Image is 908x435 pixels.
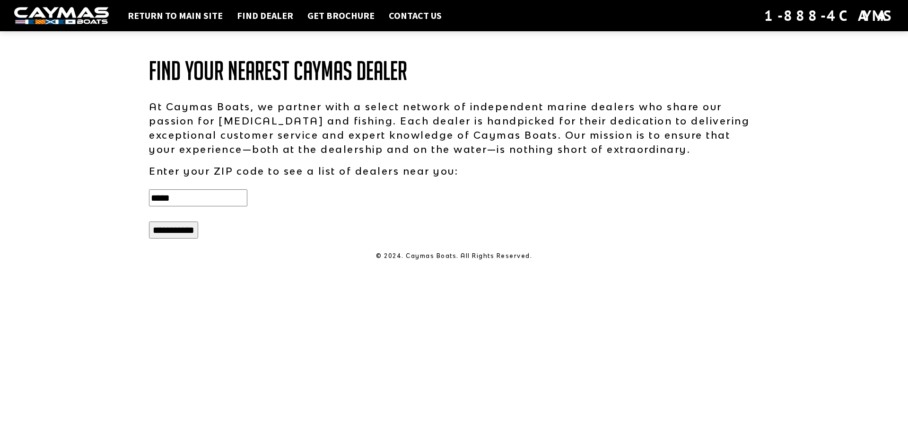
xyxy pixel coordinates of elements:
[14,7,109,25] img: white-logo-c9c8dbefe5ff5ceceb0f0178aa75bf4bb51f6bca0971e226c86eb53dfe498488.png
[149,99,759,156] p: At Caymas Boats, we partner with a select network of independent marine dealers who share our pas...
[303,9,379,22] a: Get Brochure
[232,9,298,22] a: Find Dealer
[149,164,759,178] p: Enter your ZIP code to see a list of dealers near you:
[384,9,446,22] a: Contact Us
[764,5,894,26] div: 1-888-4CAYMAS
[149,57,759,85] h1: Find Your Nearest Caymas Dealer
[149,252,759,260] p: © 2024. Caymas Boats. All Rights Reserved.
[123,9,227,22] a: Return to main site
